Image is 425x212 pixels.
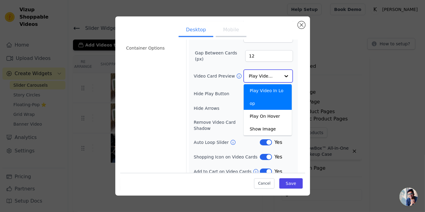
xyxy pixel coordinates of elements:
button: Save [279,178,302,188]
button: Desktop [179,24,213,37]
label: Shopping Icon on Video Cards [194,154,260,160]
span: Yes [274,153,282,161]
button: Mobile [216,24,246,37]
label: Remove Video Card Shadow [194,119,254,131]
label: Add to Cart on Video Cards [194,169,253,175]
label: Gap Between Cards (px) [195,50,245,62]
label: Video Card Preview [194,73,236,79]
span: Yes [274,139,282,146]
button: Cancel [254,178,274,188]
label: Hide Play Button [194,91,260,97]
button: Close modal [298,21,305,29]
div: Play Video In Loop [244,84,292,110]
label: Hide Arrows [194,105,260,111]
span: Yes [274,168,282,175]
div: Open chat [399,188,418,206]
label: Auto Loop Slider [194,139,230,145]
li: Container Options [123,42,183,54]
div: Show Image [244,123,292,135]
div: Play On Hover [244,110,292,123]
